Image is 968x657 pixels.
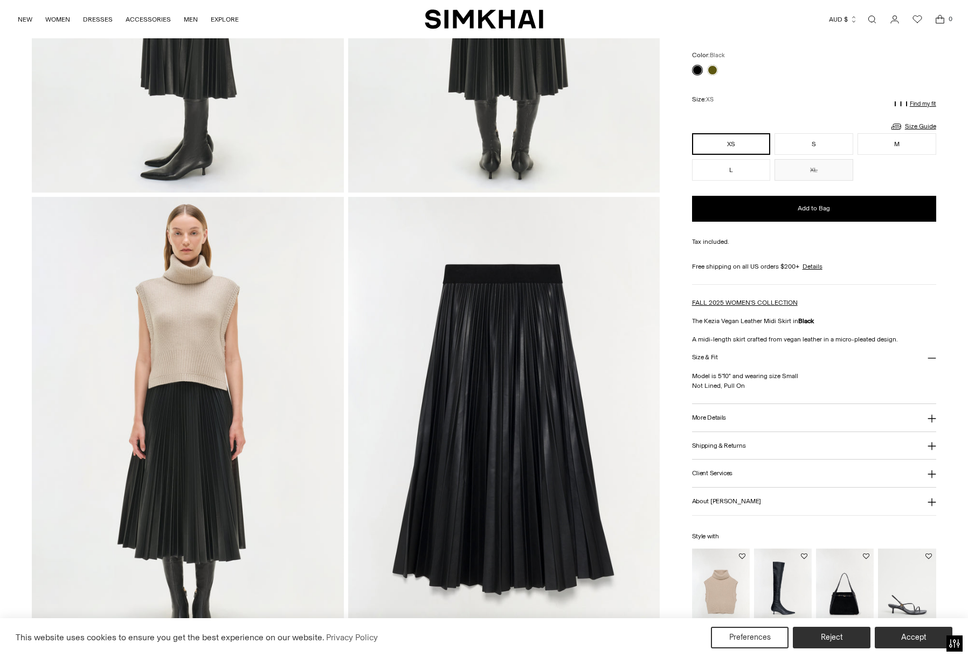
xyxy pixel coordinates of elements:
[126,8,171,31] a: ACCESSORIES
[692,299,798,306] a: FALL 2025 WOMEN'S COLLECTION
[863,553,869,559] button: Add to Wishlist
[907,9,928,30] a: Wishlist
[711,627,789,648] button: Preferences
[692,262,936,271] div: Free shipping on all US orders $200+
[775,159,853,181] button: XL
[16,632,324,642] span: This website uses cookies to ensure you get the best experience on our website.
[816,549,874,635] img: Cleo Suede Tote
[692,316,936,326] p: The Kezia Vegan Leather Midi Skirt in
[692,404,936,432] button: More Details
[890,120,936,133] a: Size Guide
[754,549,812,635] img: Joni Leather Over-The-Knee Boot
[83,8,113,31] a: DRESSES
[925,553,932,559] button: Add to Wishlist
[793,627,870,648] button: Reject
[692,533,936,540] h6: Style with
[945,14,955,24] span: 0
[692,159,771,181] button: L
[739,553,745,559] button: Add to Wishlist
[692,344,936,372] button: Size & Fit
[324,629,379,646] a: Privacy Policy (opens in a new tab)
[692,442,746,449] h3: Shipping & Returns
[692,470,733,477] h3: Client Services
[692,334,936,344] p: A midi-length skirt crafted from vegan leather in a micro-pleated design.
[775,133,853,155] button: S
[692,488,936,515] button: About [PERSON_NAME]
[929,9,951,30] a: Open cart modal
[801,553,807,559] button: Add to Wishlist
[803,262,822,271] a: Details
[875,627,952,648] button: Accept
[425,9,543,30] a: SIMKHAI
[798,204,830,213] span: Add to Bag
[692,196,936,222] button: Add to Bag
[692,133,771,155] button: XS
[184,8,198,31] a: MEN
[706,96,714,103] span: XS
[692,414,726,421] h3: More Details
[884,9,905,30] a: Go to the account page
[692,50,725,60] label: Color:
[692,498,761,505] h3: About [PERSON_NAME]
[692,371,936,391] p: Model is 5'10" and wearing size Small Not Lined, Pull On
[692,549,750,635] img: Maple Wool Cashmere Top
[861,9,883,30] a: Open search modal
[692,432,936,460] button: Shipping & Returns
[829,8,858,31] button: AUD $
[211,8,239,31] a: EXPLORE
[878,549,936,635] img: Cedonia Kitten Heel Sandal
[710,52,725,59] span: Black
[692,460,936,487] button: Client Services
[45,8,70,31] a: WOMEN
[692,354,718,361] h3: Size & Fit
[798,317,814,325] strong: Black
[692,237,936,247] div: Tax included.
[692,94,714,105] label: Size:
[858,133,936,155] button: M
[18,8,32,31] a: NEW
